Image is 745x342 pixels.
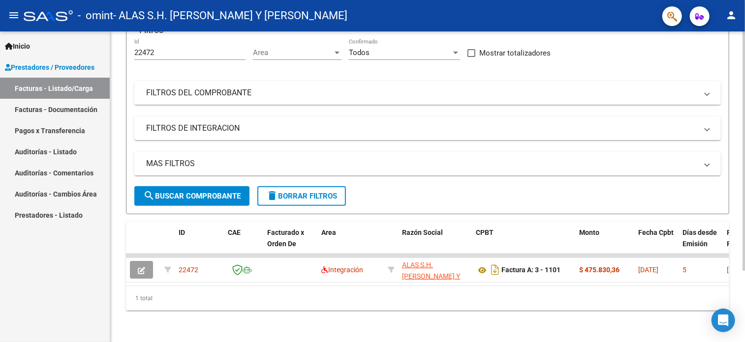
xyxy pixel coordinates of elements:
span: Borrar Filtros [266,192,337,200]
datatable-header-cell: Fecha Cpbt [634,222,679,265]
span: Area [253,48,333,57]
span: Razón Social [402,228,443,236]
datatable-header-cell: Días desde Emisión [679,222,723,265]
span: ID [179,228,185,236]
datatable-header-cell: Monto [575,222,634,265]
datatable-header-cell: CAE [224,222,263,265]
span: [DATE] [638,266,658,274]
span: Días desde Emisión [683,228,717,248]
span: Todos [349,48,370,57]
datatable-header-cell: Facturado x Orden De [263,222,317,265]
span: - ALAS S.H. [PERSON_NAME] Y [PERSON_NAME] [113,5,347,27]
span: CPBT [476,228,494,236]
span: ALAS S.H. [PERSON_NAME] Y [PERSON_NAME] [402,261,460,291]
strong: $ 475.830,36 [579,266,620,274]
span: Integración [321,266,363,274]
span: 22472 [179,266,198,274]
span: Area [321,228,336,236]
span: - omint [78,5,113,27]
datatable-header-cell: Area [317,222,384,265]
mat-icon: delete [266,190,278,201]
datatable-header-cell: CPBT [472,222,575,265]
mat-expansion-panel-header: MAS FILTROS [134,152,721,175]
i: Descargar documento [489,262,501,278]
button: Buscar Comprobante [134,186,249,206]
button: Borrar Filtros [257,186,346,206]
mat-panel-title: FILTROS DEL COMPROBANTE [146,87,697,98]
span: CAE [228,228,241,236]
span: Fecha Cpbt [638,228,674,236]
span: Mostrar totalizadores [479,47,551,59]
div: 33714425299 [402,259,468,280]
strong: Factura A: 3 - 1101 [501,266,560,274]
div: Open Intercom Messenger [712,309,735,332]
mat-icon: search [143,190,155,201]
span: Prestadores / Proveedores [5,62,94,73]
mat-panel-title: MAS FILTROS [146,158,697,169]
mat-icon: person [725,9,737,21]
span: Facturado x Orden De [267,228,304,248]
span: Monto [579,228,599,236]
span: Buscar Comprobante [143,192,241,200]
mat-expansion-panel-header: FILTROS DE INTEGRACION [134,116,721,140]
datatable-header-cell: Razón Social [398,222,472,265]
span: 5 [683,266,686,274]
datatable-header-cell: ID [175,222,224,265]
mat-panel-title: FILTROS DE INTEGRACION [146,123,697,134]
mat-icon: menu [8,9,20,21]
div: 1 total [126,286,729,311]
mat-expansion-panel-header: FILTROS DEL COMPROBANTE [134,81,721,105]
span: Inicio [5,41,30,52]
